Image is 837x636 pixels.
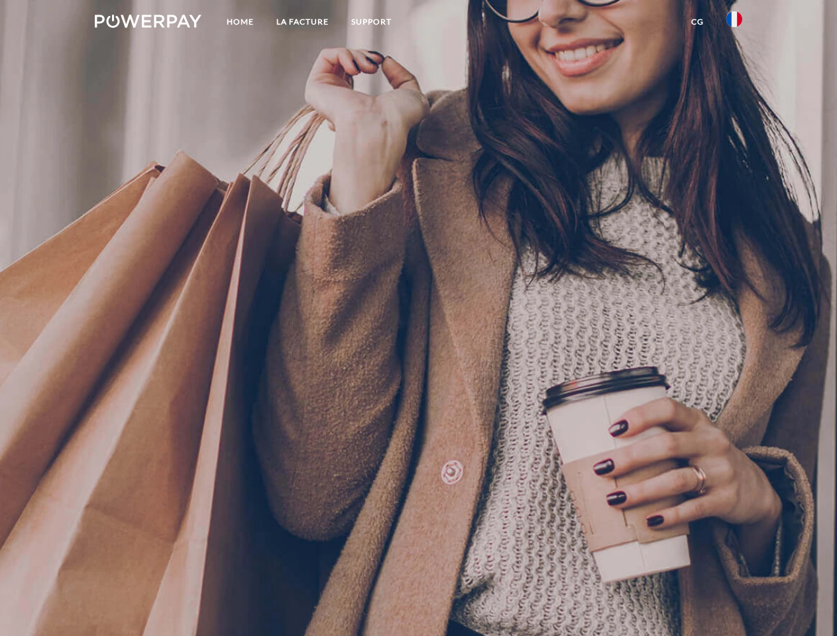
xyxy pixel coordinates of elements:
[95,15,201,28] img: logo-powerpay-white.svg
[215,10,265,34] a: Home
[340,10,403,34] a: Support
[265,10,340,34] a: LA FACTURE
[726,11,742,27] img: fr
[680,10,715,34] a: CG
